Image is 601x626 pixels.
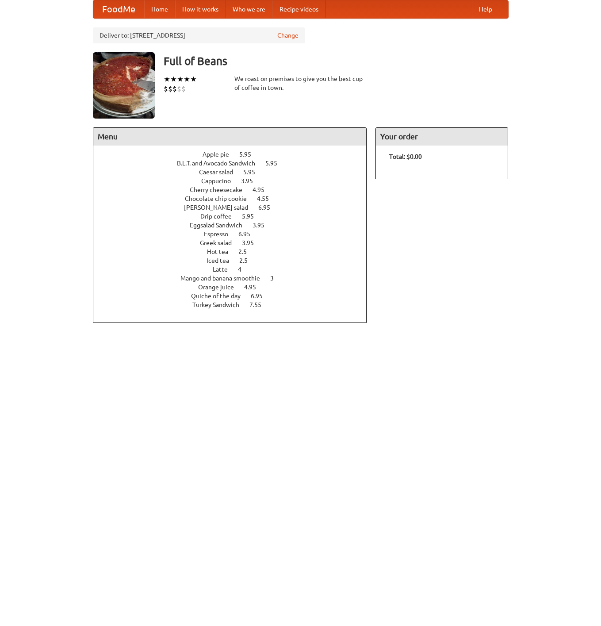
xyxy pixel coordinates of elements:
li: $ [168,84,172,94]
span: Espresso [204,230,237,238]
span: 4.95 [253,186,273,193]
span: B.L.T. and Avocado Sandwich [177,160,264,167]
a: Greek salad 3.95 [200,239,270,246]
span: 3.95 [241,177,262,184]
li: ★ [177,74,184,84]
li: ★ [170,74,177,84]
span: Mango and banana smoothie [180,275,269,282]
span: 7.55 [249,301,270,308]
span: Latte [213,266,237,273]
li: ★ [184,74,190,84]
li: $ [164,84,168,94]
a: [PERSON_NAME] salad 6.95 [184,204,287,211]
li: $ [177,84,181,94]
span: Iced tea [207,257,238,264]
span: Turkey Sandwich [192,301,248,308]
a: Turkey Sandwich 7.55 [192,301,278,308]
li: ★ [190,74,197,84]
span: Caesar salad [199,169,242,176]
h4: Menu [93,128,367,146]
a: Eggsalad Sandwich 3.95 [190,222,281,229]
span: 5.95 [239,151,260,158]
span: 3 [270,275,283,282]
a: Home [144,0,175,18]
a: Caesar salad 5.95 [199,169,272,176]
span: Apple pie [203,151,238,158]
span: Chocolate chip cookie [185,195,256,202]
a: Iced tea 2.5 [207,257,264,264]
span: Drip coffee [200,213,241,220]
span: 2.5 [239,257,256,264]
span: 5.95 [265,160,286,167]
a: Change [277,31,299,40]
span: 3.95 [253,222,273,229]
a: Cappucino 3.95 [201,177,269,184]
span: 6.95 [251,292,272,300]
span: 4 [238,266,250,273]
a: Mango and banana smoothie 3 [180,275,290,282]
b: Total: $0.00 [389,153,422,160]
span: [PERSON_NAME] salad [184,204,257,211]
span: Hot tea [207,248,237,255]
span: 5.95 [242,213,263,220]
div: We roast on premises to give you the best cup of coffee in town. [234,74,367,92]
li: ★ [164,74,170,84]
a: Hot tea 2.5 [207,248,263,255]
span: Cappucino [201,177,240,184]
h3: Full of Beans [164,52,509,70]
li: $ [181,84,186,94]
a: How it works [175,0,226,18]
a: Espresso 6.95 [204,230,267,238]
span: Orange juice [198,284,243,291]
a: Latte 4 [213,266,258,273]
a: B.L.T. and Avocado Sandwich 5.95 [177,160,294,167]
a: Orange juice 4.95 [198,284,272,291]
a: Help [472,0,499,18]
a: Chocolate chip cookie 4.55 [185,195,285,202]
span: Eggsalad Sandwich [190,222,251,229]
span: 6.95 [258,204,279,211]
span: 2.5 [238,248,256,255]
a: Apple pie 5.95 [203,151,268,158]
a: Recipe videos [272,0,325,18]
span: 4.55 [257,195,278,202]
span: Quiche of the day [191,292,249,300]
span: Cherry cheesecake [190,186,251,193]
li: $ [172,84,177,94]
a: Quiche of the day 6.95 [191,292,279,300]
span: 5.95 [243,169,264,176]
div: Deliver to: [STREET_ADDRESS] [93,27,305,43]
span: Greek salad [200,239,241,246]
span: 6.95 [238,230,259,238]
a: FoodMe [93,0,144,18]
a: Who we are [226,0,272,18]
a: Cherry cheesecake 4.95 [190,186,281,193]
span: 4.95 [244,284,265,291]
h4: Your order [376,128,508,146]
span: 3.95 [242,239,263,246]
img: angular.jpg [93,52,155,119]
a: Drip coffee 5.95 [200,213,270,220]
